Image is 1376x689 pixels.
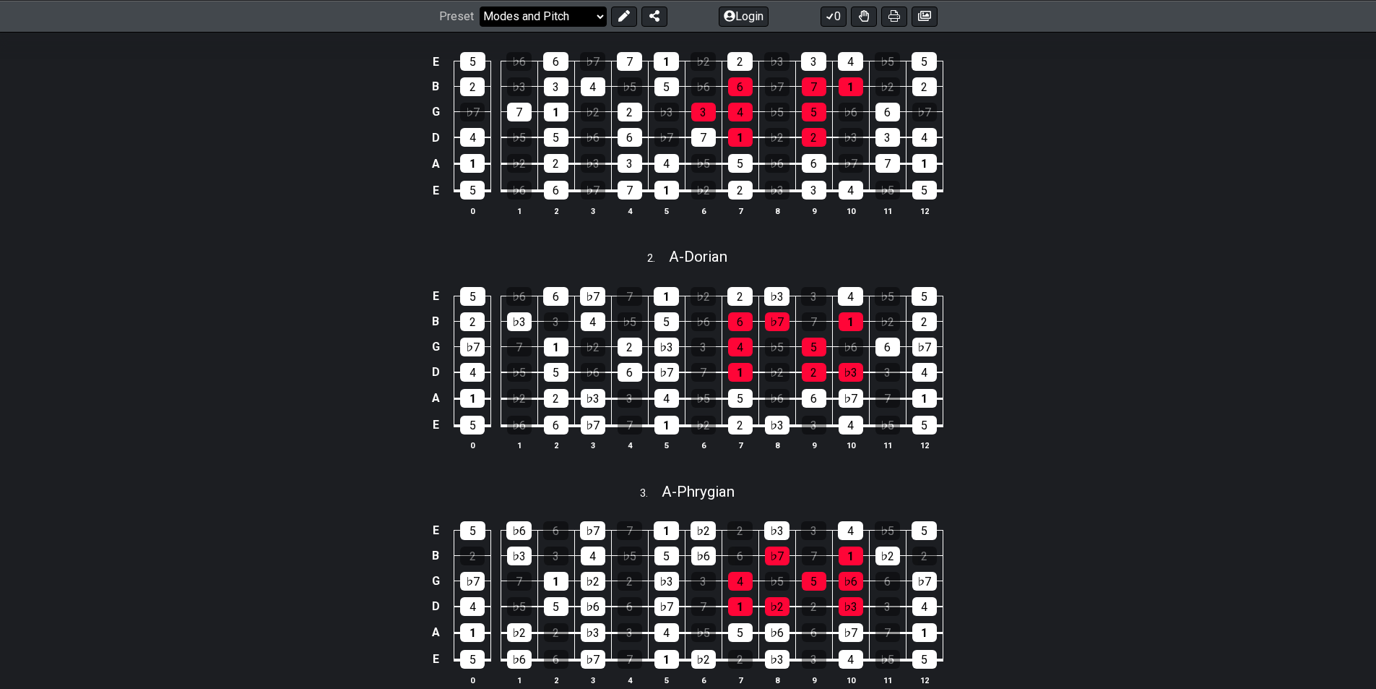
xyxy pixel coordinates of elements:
div: 2 [728,181,753,200]
div: ♭5 [765,103,789,121]
div: 7 [875,154,900,173]
td: E [427,49,444,74]
div: 5 [912,181,937,200]
div: ♭6 [839,338,863,356]
td: G [427,568,444,594]
th: 7 [722,438,758,453]
div: 7 [802,77,826,96]
div: 1 [460,623,485,642]
div: 6 [543,521,568,540]
div: ♭6 [765,154,789,173]
div: 3 [618,154,642,173]
th: 4 [611,672,648,688]
div: 6 [875,103,900,121]
div: 2 [727,521,753,540]
div: 1 [839,312,863,331]
div: 4 [460,128,485,147]
div: 7 [617,52,642,71]
div: ♭2 [507,623,532,642]
div: 2 [727,287,753,306]
div: ♭2 [765,128,789,147]
div: 1 [728,597,753,616]
div: ♭6 [581,128,605,147]
th: 0 [454,672,491,688]
div: 5 [912,521,937,540]
div: ♭5 [691,154,716,173]
td: E [427,283,444,309]
div: ♭7 [654,363,679,382]
div: ♭3 [839,363,863,382]
div: ♭2 [507,389,532,408]
div: ♭6 [839,103,863,121]
th: 1 [501,438,537,453]
td: B [427,74,444,99]
span: Preset [439,9,474,23]
div: ♭5 [875,287,900,306]
div: 3 [544,77,568,96]
div: ♭2 [875,77,900,96]
div: 7 [507,103,532,121]
div: ♭5 [618,77,642,96]
div: ♭5 [507,597,532,616]
th: 7 [722,203,758,218]
div: ♭3 [654,338,679,356]
div: 2 [728,650,753,669]
div: ♭7 [581,416,605,435]
th: 2 [537,438,574,453]
div: 2 [912,547,937,565]
div: 6 [875,338,900,356]
select: Preset [480,6,607,26]
div: 5 [912,416,937,435]
div: 6 [802,154,826,173]
div: 7 [875,623,900,642]
div: 2 [802,128,826,147]
div: 2 [802,363,826,382]
div: 7 [691,597,716,616]
div: 7 [618,416,642,435]
div: ♭5 [765,338,789,356]
td: E [427,176,444,204]
th: 3 [574,438,611,453]
td: G [427,334,444,359]
th: 0 [454,203,491,218]
div: ♭5 [691,623,716,642]
div: 4 [728,572,753,591]
div: 4 [838,521,863,540]
div: 5 [728,389,753,408]
div: ♭7 [581,181,605,200]
div: 5 [460,416,485,435]
div: ♭6 [581,363,605,382]
div: 5 [802,338,826,356]
div: ♭6 [691,77,716,96]
div: ♭3 [654,572,679,591]
div: 3 [544,312,568,331]
div: 7 [691,363,716,382]
div: 7 [617,521,642,540]
div: 3 [801,287,826,306]
td: E [427,646,444,673]
div: 1 [460,154,485,173]
div: 6 [544,181,568,200]
th: 0 [454,438,491,453]
div: 6 [544,650,568,669]
div: 7 [618,650,642,669]
div: ♭5 [691,389,716,408]
div: ♭7 [912,572,937,591]
div: 4 [839,416,863,435]
div: ♭6 [507,416,532,435]
td: E [427,518,444,544]
div: ♭6 [506,287,532,306]
div: 5 [544,128,568,147]
th: 6 [685,203,722,218]
div: ♭5 [875,52,900,71]
td: A [427,150,444,177]
div: 4 [460,597,485,616]
div: 5 [544,363,568,382]
div: 3 [618,623,642,642]
div: 5 [802,103,826,121]
button: Login [719,6,769,26]
th: 5 [648,203,685,218]
div: ♭2 [875,547,900,565]
div: ♭6 [765,623,789,642]
th: 7 [722,672,758,688]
